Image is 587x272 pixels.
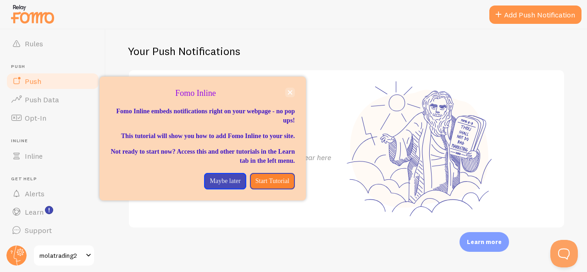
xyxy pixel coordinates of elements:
[45,206,53,214] svg: <p>Watch New Feature Tutorials!</p>
[111,107,295,125] p: Fomo Inline embeds notifications right on your webpage - no pop ups!
[11,64,100,70] span: Push
[285,88,295,97] button: close,
[210,177,240,186] p: Maybe later
[204,173,246,189] button: Maybe later
[6,90,100,109] a: Push Data
[39,250,83,261] span: molatrading2
[6,34,100,53] a: Rules
[128,44,565,58] h2: Your Push Notifications
[467,238,502,246] p: Learn more
[460,232,509,252] div: Learn more
[25,226,52,235] span: Support
[25,207,44,216] span: Learn
[6,221,100,239] a: Support
[111,132,295,141] p: This tutorial will show you how to add Fomo Inline to your site.
[6,147,100,165] a: Inline
[100,77,306,200] div: Fomo Inline
[25,77,41,86] span: Push
[25,113,46,122] span: Opt-In
[10,2,55,26] img: fomo-relay-logo-orange.svg
[6,109,100,127] a: Opt-In
[6,203,100,221] a: Learn
[550,240,578,267] iframe: Help Scout Beacon - Open
[111,88,295,100] p: Fomo Inline
[6,72,100,90] a: Push
[11,176,100,182] span: Get Help
[25,189,44,198] span: Alerts
[25,95,59,104] span: Push Data
[111,147,295,166] p: Not ready to start now? Access this and other tutorials in the Learn tab in the left menu.
[6,184,100,203] a: Alerts
[250,173,295,189] button: Start Tutorial
[255,177,289,186] p: Start Tutorial
[33,244,95,266] a: molatrading2
[11,138,100,144] span: Inline
[25,151,43,161] span: Inline
[25,39,43,48] span: Rules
